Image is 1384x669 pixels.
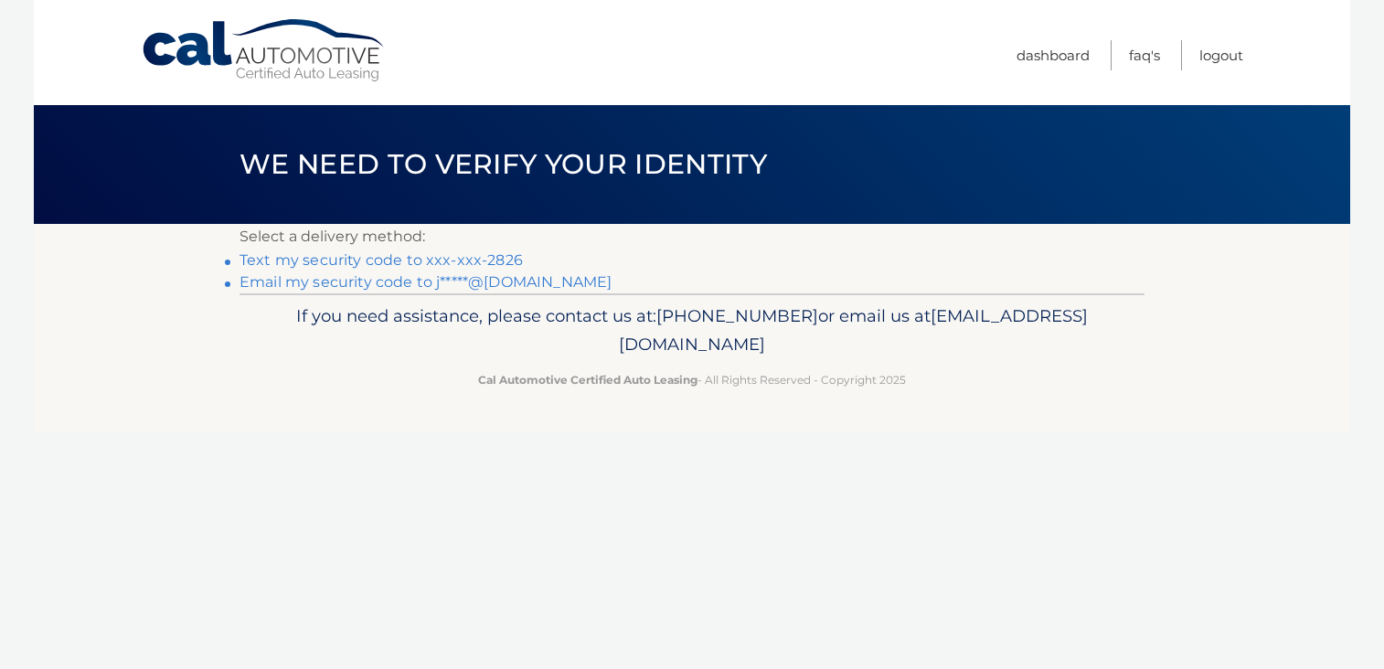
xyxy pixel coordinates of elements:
[1129,40,1160,70] a: FAQ's
[240,251,523,269] a: Text my security code to xxx-xxx-2826
[251,370,1133,389] p: - All Rights Reserved - Copyright 2025
[656,305,818,326] span: [PHONE_NUMBER]
[1017,40,1090,70] a: Dashboard
[240,147,767,181] span: We need to verify your identity
[240,273,612,291] a: Email my security code to j*****@[DOMAIN_NAME]
[478,373,697,387] strong: Cal Automotive Certified Auto Leasing
[1199,40,1243,70] a: Logout
[251,302,1133,360] p: If you need assistance, please contact us at: or email us at
[141,18,388,83] a: Cal Automotive
[240,224,1144,250] p: Select a delivery method:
